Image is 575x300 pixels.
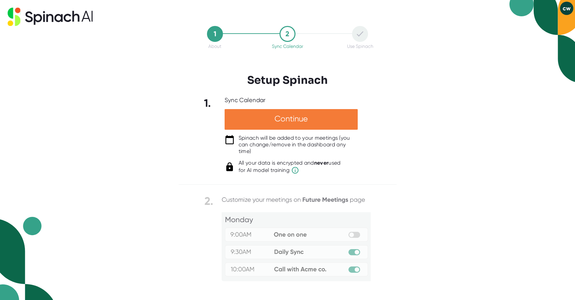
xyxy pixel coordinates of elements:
[207,26,223,42] div: 1
[239,166,341,174] span: for AI model training
[225,109,358,130] div: Continue
[225,96,266,104] div: Sync Calendar
[247,74,328,86] h3: Setup Spinach
[272,44,303,49] div: Sync Calendar
[280,26,295,42] div: 2
[204,97,211,109] b: 1.
[239,135,358,155] div: Spinach will be added to your meetings (you can change/remove in the dashboard any time)
[314,160,329,166] b: never
[347,44,373,49] div: Use Spinach
[239,160,341,174] div: All your data is encrypted and used
[560,2,573,15] button: cw
[208,44,221,49] div: About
